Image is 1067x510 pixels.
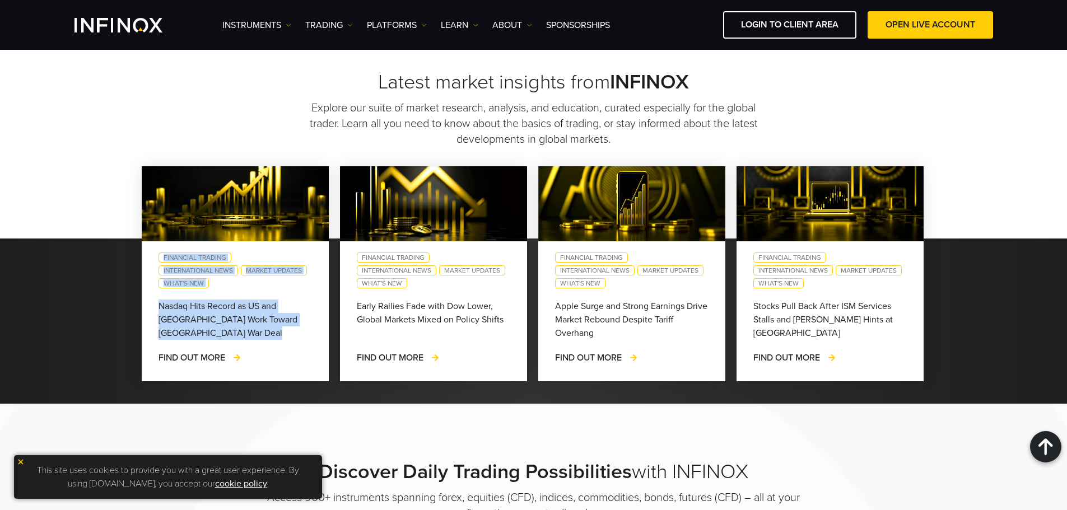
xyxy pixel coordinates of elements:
a: LOGIN TO CLIENT AREA [723,11,856,39]
a: International News [555,265,635,275]
div: Nasdaq Hits Record as US and [GEOGRAPHIC_DATA] Work Toward [GEOGRAPHIC_DATA] War Deal [159,300,312,340]
a: What's New [357,278,407,288]
img: yellow close icon [17,458,25,466]
h2: with INFINOX [254,460,814,484]
a: Financial Trading [555,252,628,263]
a: SPONSORSHIPS [546,18,610,32]
a: PLATFORMS [367,18,427,32]
a: ABOUT [492,18,532,32]
a: What's New [159,278,209,288]
span: FIND OUT MORE [159,352,225,363]
a: OPEN LIVE ACCOUNT [868,11,993,39]
a: FIND OUT MORE [753,351,837,364]
a: cookie policy [215,478,267,489]
span: FIND OUT MORE [555,352,622,363]
a: Financial Trading [357,252,430,263]
span: FIND OUT MORE [753,352,820,363]
p: This site uses cookies to provide you with a great user experience. By using [DOMAIN_NAME], you a... [20,461,316,493]
a: Instruments [222,18,291,32]
a: Financial Trading [753,252,826,263]
a: Financial Trading [159,252,231,263]
span: FIND OUT MORE [357,352,423,363]
a: FIND OUT MORE [555,351,639,364]
a: FIND OUT MORE [357,351,440,364]
a: What's New [753,278,804,288]
a: Learn [441,18,478,32]
h2: Latest market insights from [142,70,926,95]
a: Market Updates [637,265,703,275]
a: TRADING [305,18,353,32]
div: Stocks Pull Back After ISM Services Stalls and [PERSON_NAME] Hints at [GEOGRAPHIC_DATA] [753,300,907,340]
div: Apple Surge and Strong Earnings Drive Market Rebound Despite Tariff Overhang [555,300,709,340]
a: INFINOX Logo [74,18,189,32]
strong: INFINOX [610,70,689,94]
a: Market Updates [836,265,902,275]
a: FIND OUT MORE [159,351,242,364]
a: International News [753,265,833,275]
strong: Discover Daily Trading Possibilities [319,460,632,484]
a: International News [159,265,238,275]
p: Explore our suite of market research, analysis, and education, curated especially for the global ... [308,100,760,147]
a: What's New [555,278,605,288]
a: Market Updates [241,265,307,275]
a: Market Updates [439,265,505,275]
div: Early Rallies Fade with Dow Lower, Global Markets Mixed on Policy Shifts [357,300,510,340]
a: International News [357,265,436,275]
